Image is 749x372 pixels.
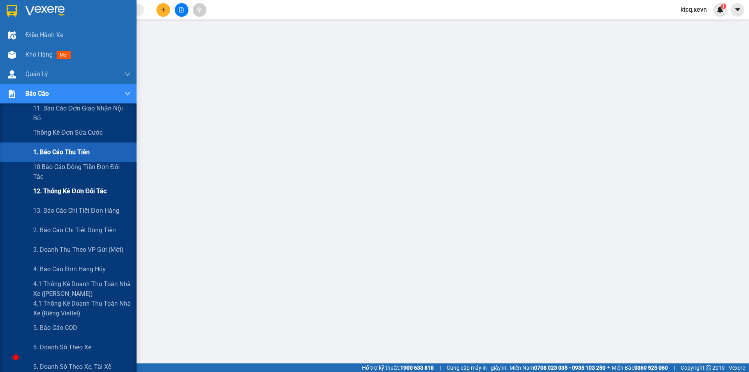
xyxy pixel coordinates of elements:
[33,225,116,235] span: 2. Báo cáo chi tiết dòng tiền
[8,31,16,39] img: warehouse-icon
[33,147,90,157] span: 1. Báo cáo thu tiền
[734,6,741,13] span: caret-down
[731,3,744,17] button: caret-down
[25,69,48,79] span: Quản Lý
[674,5,713,14] span: ktcq.xevn
[717,6,724,13] img: icon-new-feature
[8,51,16,59] img: warehouse-icon
[33,279,131,299] span: 4.1 Thống kê doanh thu toàn nhà xe ([PERSON_NAME])
[447,363,508,372] span: Cung cấp máy in - giấy in:
[25,51,53,58] span: Kho hàng
[193,3,206,17] button: aim
[33,103,131,123] span: 11. Báo cáo đơn giao nhận nội bộ
[156,3,170,17] button: plus
[25,30,63,40] span: Điều hành xe
[33,245,124,255] span: 3. Doanh Thu theo VP Gửi (mới)
[161,7,166,12] span: plus
[509,363,605,372] span: Miền Nam
[706,365,711,370] span: copyright
[612,363,668,372] span: Miền Bắc
[57,51,71,59] span: mới
[33,299,131,318] span: 4.1 Thống kê doanh thu toàn nhà xe (Riêng Viettel)
[197,7,202,12] span: aim
[7,5,17,17] img: logo-vxr
[607,366,610,369] span: ⚪️
[33,162,131,182] span: 10.Báo cáo dòng tiền đơn đối tác
[362,363,434,372] span: Hỗ trợ kỹ thuật:
[175,3,188,17] button: file-add
[33,206,119,215] span: 13. Báo cáo chi tiết đơn hàng
[124,71,131,77] span: down
[674,363,675,372] span: |
[33,362,111,372] span: 5. Doanh số theo xe, tài xế
[25,89,49,98] span: Báo cáo
[33,186,106,196] span: 12. Thống kê đơn đối tác
[400,365,434,371] strong: 1900 633 818
[634,365,668,371] strong: 0369 525 060
[33,128,103,137] span: Thống kê đơn sửa cước
[721,4,726,9] sup: 1
[8,90,16,98] img: solution-icon
[33,264,106,274] span: 4. Báo cáo đơn hàng hủy
[124,91,131,97] span: down
[722,4,725,9] span: 1
[179,7,184,12] span: file-add
[33,323,77,333] span: 5. Báo cáo COD
[440,363,441,372] span: |
[534,365,605,371] strong: 0708 023 035 - 0935 103 250
[8,70,16,78] img: warehouse-icon
[33,342,91,352] span: 5. Doanh số theo xe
